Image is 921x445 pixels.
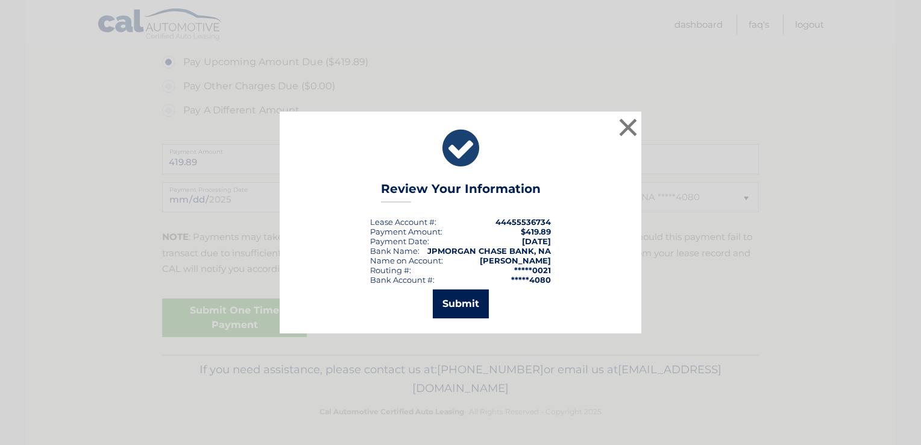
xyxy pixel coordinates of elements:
[370,217,436,227] div: Lease Account #:
[616,115,640,139] button: ×
[427,246,551,256] strong: JPMORGAN CHASE BANK, NA
[370,236,427,246] span: Payment Date
[522,236,551,246] span: [DATE]
[370,227,442,236] div: Payment Amount:
[370,256,443,265] div: Name on Account:
[495,217,551,227] strong: 44455536734
[370,246,420,256] div: Bank Name:
[521,227,551,236] span: $419.89
[381,181,541,203] h3: Review Your Information
[370,265,411,275] div: Routing #:
[370,236,429,246] div: :
[480,256,551,265] strong: [PERSON_NAME]
[433,289,489,318] button: Submit
[370,275,435,285] div: Bank Account #:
